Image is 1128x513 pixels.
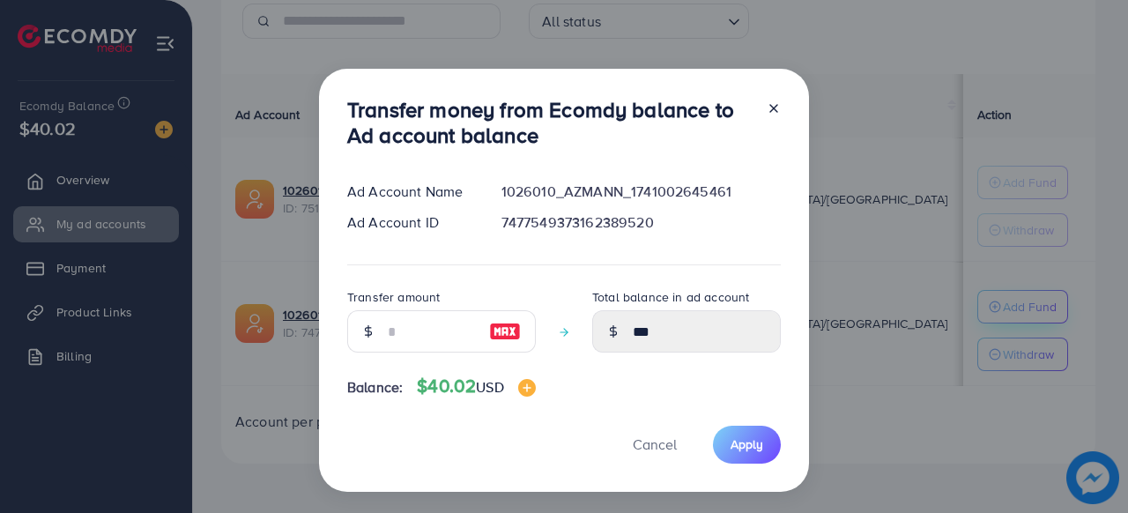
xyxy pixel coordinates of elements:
[518,379,536,397] img: image
[417,375,535,398] h4: $40.02
[489,321,521,342] img: image
[347,288,440,306] label: Transfer amount
[333,212,487,233] div: Ad Account ID
[592,288,749,306] label: Total balance in ad account
[487,182,795,202] div: 1026010_AZMANN_1741002645461
[476,377,503,397] span: USD
[487,212,795,233] div: 7477549373162389520
[333,182,487,202] div: Ad Account Name
[633,435,677,454] span: Cancel
[611,426,699,464] button: Cancel
[347,97,753,148] h3: Transfer money from Ecomdy balance to Ad account balance
[713,426,781,464] button: Apply
[731,435,763,453] span: Apply
[347,377,403,398] span: Balance:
